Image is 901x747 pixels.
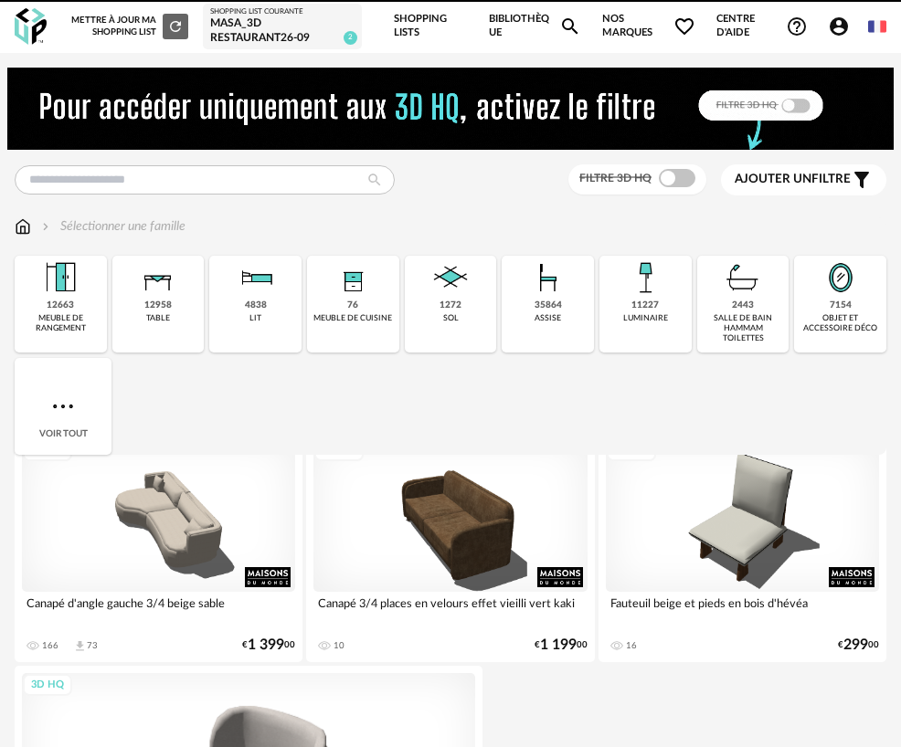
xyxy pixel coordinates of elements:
img: NEW%20NEW%20HQ%20NEW_V1.gif [7,68,894,150]
span: Centre d'aideHelp Circle Outline icon [716,13,808,39]
a: 3D HQ Fauteuil beige et pieds en bois d'hévéa 16 €29900 [599,430,886,661]
a: Shopping List courante MASA_3D RESTAURANT26-09 2 [210,7,355,46]
div: 11227 [631,300,659,311]
span: Heart Outline icon [673,16,695,37]
span: 299 [843,639,868,651]
div: € 00 [242,639,295,651]
img: Miroir.png [819,256,863,300]
img: Assise.png [526,256,570,300]
div: meuble de cuisine [313,313,392,323]
div: 73 [87,640,98,651]
img: Rangement.png [331,256,375,300]
span: Filtre 3D HQ [579,173,652,184]
div: luminaire [623,313,668,323]
div: 3D HQ [23,674,72,697]
div: € 00 [838,639,879,651]
span: Account Circle icon [828,16,850,37]
div: Fauteuil beige et pieds en bois d'hévéa [606,592,879,628]
span: Magnify icon [559,16,581,37]
span: 1 399 [248,639,284,651]
span: Ajouter un [735,173,811,185]
div: objet et accessoire déco [800,313,881,334]
div: sol [443,313,459,323]
span: 2 [344,31,357,45]
div: MASA_3D RESTAURANT26-09 [210,16,355,45]
img: Meuble%20de%20rangement.png [38,256,82,300]
div: 2443 [732,300,754,311]
img: OXP [15,8,47,46]
span: Account Circle icon [828,16,858,37]
span: 1 199 [540,639,577,651]
div: 76 [347,300,358,311]
div: 1272 [440,300,461,311]
div: Shopping List courante [210,7,355,16]
div: meuble de rangement [20,313,101,334]
div: lit [249,313,261,323]
span: filtre [735,172,851,187]
img: fr [868,17,886,36]
span: Download icon [73,639,87,653]
div: table [146,313,170,323]
div: 166 [42,640,58,651]
div: Mettre à jour ma Shopping List [71,14,188,39]
div: Canapé 3/4 places en velours effet vieilli vert kaki [313,592,587,628]
div: 7154 [830,300,852,311]
span: Refresh icon [167,21,184,30]
img: Sol.png [429,256,472,300]
span: Help Circle Outline icon [786,16,808,37]
img: Table.png [136,256,180,300]
img: svg+xml;base64,PHN2ZyB3aWR0aD0iMTYiIGhlaWdodD0iMTciIHZpZXdCb3g9IjAgMCAxNiAxNyIgZmlsbD0ibm9uZSIgeG... [15,217,31,236]
button: Ajouter unfiltre Filter icon [721,164,886,195]
div: Voir tout [15,358,111,455]
div: 12958 [144,300,172,311]
div: 4838 [245,300,267,311]
img: Salle%20de%20bain.png [721,256,765,300]
div: € 00 [535,639,588,651]
img: svg+xml;base64,PHN2ZyB3aWR0aD0iMTYiIGhlaWdodD0iMTYiIHZpZXdCb3g9IjAgMCAxNiAxNiIgZmlsbD0ibm9uZSIgeG... [38,217,53,236]
div: salle de bain hammam toilettes [703,313,784,344]
div: 12663 [47,300,74,311]
div: Sélectionner une famille [38,217,185,236]
div: 16 [626,640,637,651]
div: 35864 [535,300,562,311]
img: Luminaire.png [623,256,667,300]
span: Filter icon [851,169,873,191]
img: Literie.png [234,256,278,300]
a: 3D HQ Canapé 3/4 places en velours effet vieilli vert kaki 10 €1 19900 [306,430,594,661]
div: Canapé d'angle gauche 3/4 beige sable [22,592,295,628]
a: 3D HQ Canapé d'angle gauche 3/4 beige sable 166 Download icon 73 €1 39900 [15,430,302,661]
img: more.7b13dc1.svg [48,392,78,421]
div: assise [535,313,561,323]
div: 10 [334,640,344,651]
